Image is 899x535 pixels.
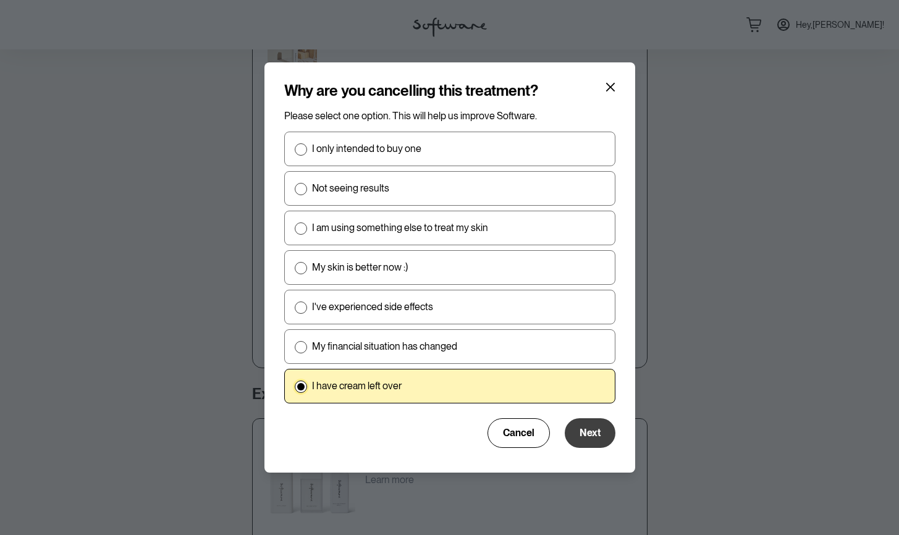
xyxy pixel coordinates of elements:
p: I've experienced side effects [312,301,433,313]
p: My skin is better now :) [312,261,408,273]
span: Cancel [503,427,534,439]
button: Cancel [487,418,550,448]
p: My financial situation has changed [312,340,457,352]
p: I only intended to buy one [312,143,421,154]
button: Close [601,77,620,97]
p: I have cream left over [312,380,402,392]
span: Next [580,427,601,439]
p: Not seeing results [312,182,389,194]
p: I am using something else to treat my skin [312,222,488,234]
h4: Why are you cancelling this treatment? [284,82,538,100]
p: Please select one option. This will help us improve Software . [284,110,615,122]
button: Next [565,418,615,448]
